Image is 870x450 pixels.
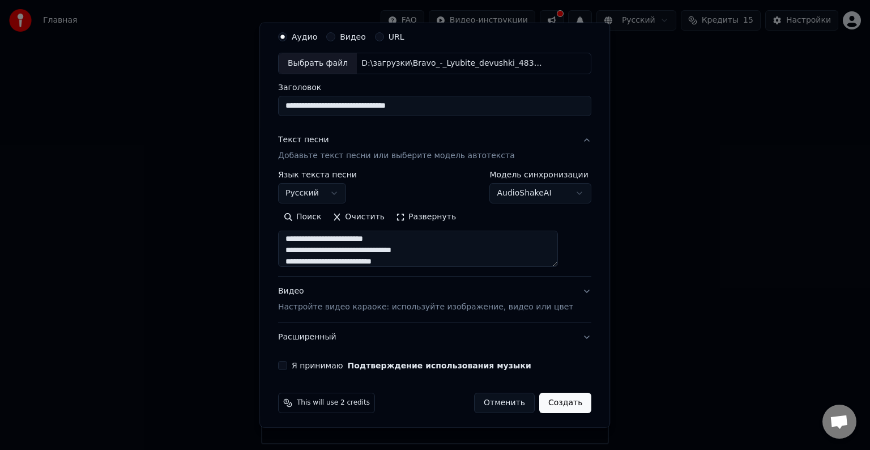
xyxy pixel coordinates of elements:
[278,302,573,313] p: Настройте видео караоке: используйте изображение, видео или цвет
[292,33,317,41] label: Аудио
[278,322,591,352] button: Расширенный
[357,58,549,69] div: D:\загрузки\Bravo_-_Lyubite_devushki_48336364 ([DOMAIN_NAME]).mp3
[278,125,591,171] button: Текст песниДобавьте текст песни или выберите модель автотекста
[389,33,404,41] label: URL
[390,208,462,226] button: Развернуть
[474,393,535,413] button: Отменить
[278,171,591,276] div: Текст песниДобавьте текст песни или выберите модель автотекста
[278,171,357,179] label: Язык текста песни
[278,286,573,313] div: Видео
[278,277,591,322] button: ВидеоНастройте видео караоке: используйте изображение, видео или цвет
[539,393,591,413] button: Создать
[340,33,366,41] label: Видео
[278,150,515,162] p: Добавьте текст песни или выберите модель автотекста
[278,134,329,146] div: Текст песни
[279,53,357,74] div: Выбрать файл
[490,171,592,179] label: Модель синхронизации
[348,362,531,370] button: Я принимаю
[297,398,370,407] span: This will use 2 credits
[278,83,591,91] label: Заголовок
[278,208,327,226] button: Поиск
[292,362,531,370] label: Я принимаю
[327,208,391,226] button: Очистить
